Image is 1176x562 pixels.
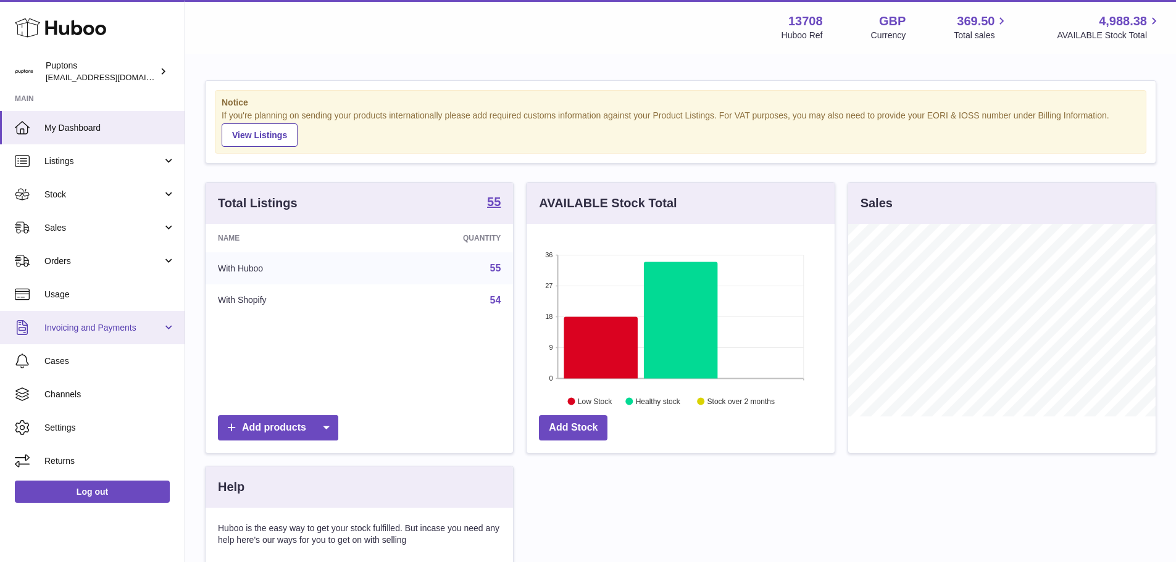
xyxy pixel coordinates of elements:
[44,355,175,367] span: Cases
[549,344,553,351] text: 9
[636,397,681,405] text: Healthy stock
[372,224,514,252] th: Quantity
[1057,30,1161,41] span: AVAILABLE Stock Total
[44,222,162,234] span: Sales
[861,195,893,212] h3: Sales
[44,422,175,434] span: Settings
[539,415,607,440] a: Add Stock
[487,196,501,210] a: 55
[546,282,553,289] text: 27
[954,30,1009,41] span: Total sales
[44,389,175,400] span: Channels
[222,123,298,147] a: View Listings
[490,295,501,305] a: 54
[788,13,823,30] strong: 13708
[707,397,775,405] text: Stock over 2 months
[487,196,501,208] strong: 55
[44,322,162,334] span: Invoicing and Payments
[206,224,372,252] th: Name
[44,255,162,267] span: Orders
[15,481,170,503] a: Log out
[222,97,1140,109] strong: Notice
[218,415,338,440] a: Add products
[782,30,823,41] div: Huboo Ref
[206,284,372,316] td: With Shopify
[879,13,906,30] strong: GBP
[539,195,677,212] h3: AVAILABLE Stock Total
[46,60,157,83] div: Puptons
[1099,13,1147,30] span: 4,988.38
[218,195,298,212] h3: Total Listings
[222,110,1140,147] div: If you're planning on sending your products internationally please add required customs informati...
[44,155,162,167] span: Listings
[218,523,501,546] p: Huboo is the easy way to get your stock fulfilled. But incase you need any help here's our ways f...
[206,252,372,284] td: With Huboo
[44,189,162,200] span: Stock
[44,122,175,134] span: My Dashboard
[871,30,906,41] div: Currency
[1057,13,1161,41] a: 4,988.38 AVAILABLE Stock Total
[44,289,175,300] span: Usage
[954,13,1009,41] a: 369.50 Total sales
[44,455,175,467] span: Returns
[546,313,553,320] text: 18
[549,374,553,382] text: 0
[218,479,244,495] h3: Help
[490,263,501,273] a: 55
[957,13,995,30] span: 369.50
[46,72,181,82] span: [EMAIL_ADDRESS][DOMAIN_NAME]
[578,397,612,405] text: Low Stock
[15,62,33,81] img: hello@puptons.com
[546,251,553,258] text: 36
